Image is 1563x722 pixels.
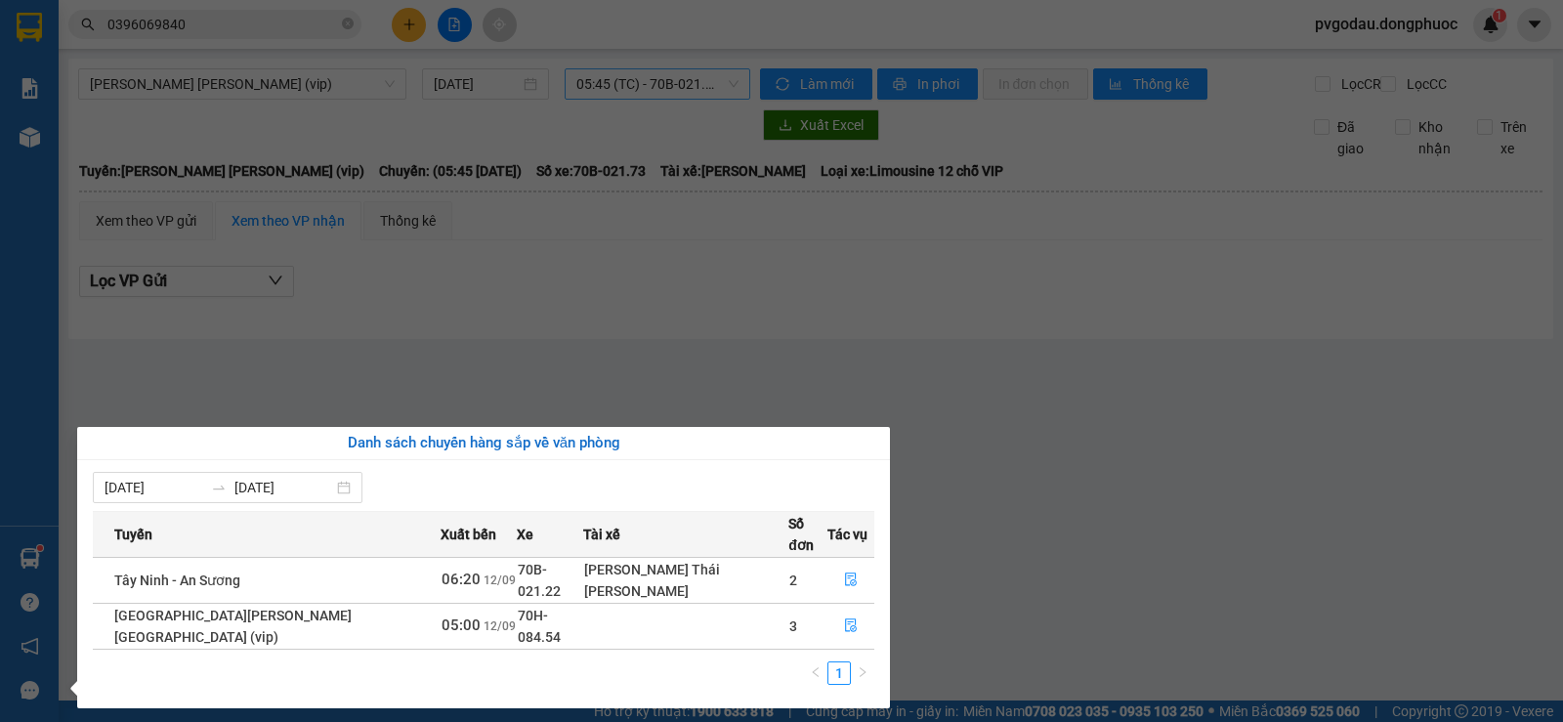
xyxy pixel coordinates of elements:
[484,619,516,633] span: 12/09
[98,124,207,139] span: VPGD1209250001
[211,480,227,495] span: to
[7,12,94,98] img: logo
[828,611,873,642] button: file-done
[851,661,874,685] li: Next Page
[518,562,561,599] span: 70B-021.22
[6,142,119,153] span: In ngày:
[114,573,240,588] span: Tây Ninh - An Sương
[804,661,827,685] li: Previous Page
[211,480,227,495] span: swap-right
[789,618,797,634] span: 3
[442,571,481,588] span: 06:20
[518,608,561,645] span: 70H-084.54
[827,524,867,545] span: Tác vụ
[810,666,822,678] span: left
[484,573,516,587] span: 12/09
[154,11,268,27] strong: ĐỒNG PHƯỚC
[851,661,874,685] button: right
[844,573,858,588] span: file-done
[234,477,333,498] input: Đến ngày
[789,573,797,588] span: 2
[6,126,206,138] span: [PERSON_NAME]:
[105,477,203,498] input: Từ ngày
[827,661,851,685] li: 1
[804,661,827,685] button: left
[154,87,239,99] span: Hotline: 19001152
[583,524,620,545] span: Tài xế
[93,432,874,455] div: Danh sách chuyến hàng sắp về văn phòng
[517,524,533,545] span: Xe
[857,666,868,678] span: right
[828,565,873,596] button: file-done
[53,106,239,121] span: -----------------------------------------
[828,662,850,684] a: 1
[154,59,269,83] span: 01 Võ Văn Truyện, KP.1, Phường 2
[788,513,826,556] span: Số đơn
[441,524,496,545] span: Xuất bến
[43,142,119,153] span: 06:03:38 [DATE]
[442,616,481,634] span: 05:00
[114,524,152,545] span: Tuyến
[114,608,352,645] span: [GEOGRAPHIC_DATA][PERSON_NAME][GEOGRAPHIC_DATA] (vip)
[844,618,858,634] span: file-done
[154,31,263,56] span: Bến xe [GEOGRAPHIC_DATA]
[584,559,787,602] div: [PERSON_NAME] Thái [PERSON_NAME]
